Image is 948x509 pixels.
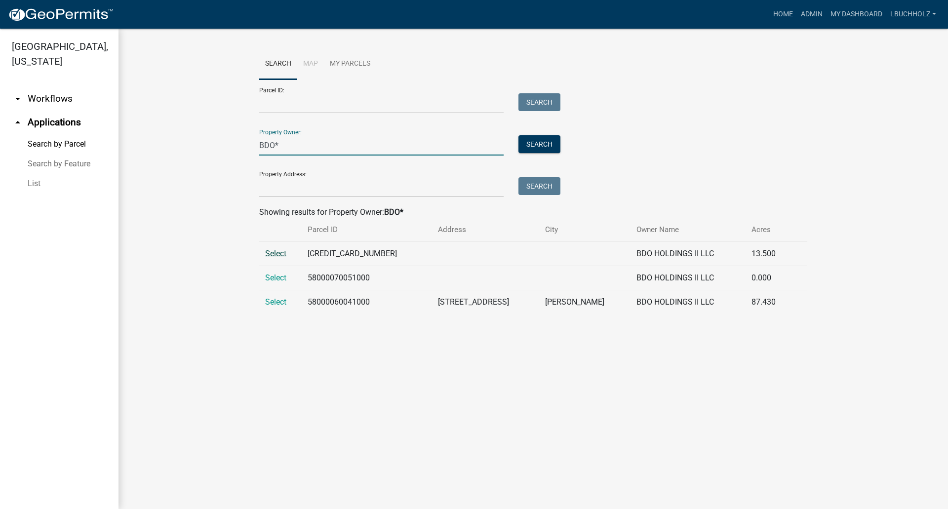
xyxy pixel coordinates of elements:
i: arrow_drop_up [12,117,24,128]
td: [STREET_ADDRESS] [432,290,539,314]
td: 87.430 [746,290,792,314]
td: 0.000 [746,266,792,290]
a: Select [265,249,286,258]
div: Showing results for Property Owner: [259,206,807,218]
a: Home [769,5,797,24]
th: Address [432,218,539,241]
a: Select [265,297,286,307]
button: Search [518,177,560,195]
td: BDO HOLDINGS II LLC [631,242,746,266]
td: 58000060041000 [302,290,432,314]
td: [CREDIT_CARD_NUMBER] [302,242,432,266]
th: Owner Name [631,218,746,241]
td: 58000070051000 [302,266,432,290]
td: BDO HOLDINGS II LLC [631,266,746,290]
a: Search [259,48,297,80]
td: [PERSON_NAME] [539,290,631,314]
th: Acres [746,218,792,241]
th: Parcel ID [302,218,432,241]
button: Search [518,135,560,153]
th: City [539,218,631,241]
td: BDO HOLDINGS II LLC [631,290,746,314]
td: 13.500 [746,242,792,266]
button: Search [518,93,560,111]
a: lbuchholz [886,5,940,24]
a: Select [265,273,286,282]
i: arrow_drop_down [12,93,24,105]
a: My Parcels [324,48,376,80]
a: Admin [797,5,827,24]
a: My Dashboard [827,5,886,24]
